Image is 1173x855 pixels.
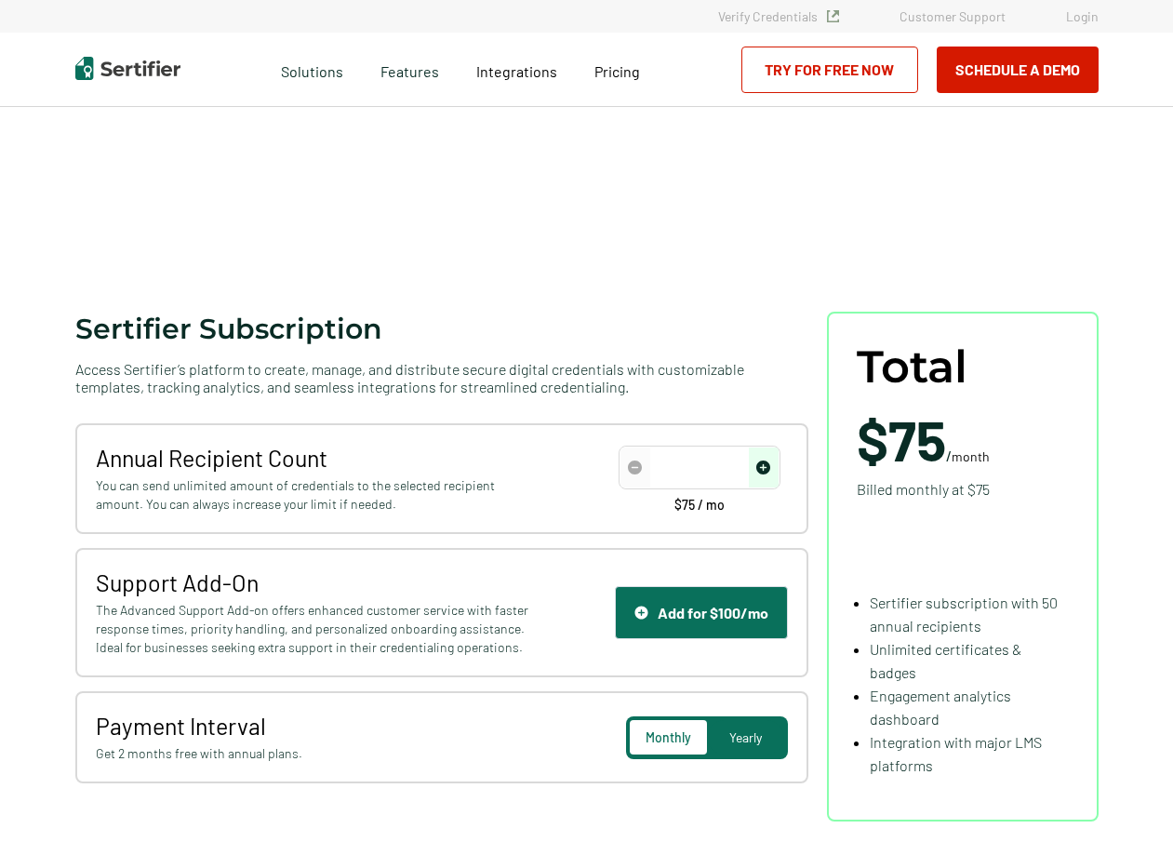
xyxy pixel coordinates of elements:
[75,312,382,346] span: Sertifier Subscription
[756,461,770,474] img: Increase Icon
[749,448,779,488] span: increase number
[96,476,534,514] span: You can send unlimited amount of credentials to the selected recipient amount. You can always inc...
[476,62,557,80] span: Integrations
[952,448,990,464] span: month
[380,58,439,81] span: Features
[594,58,640,81] a: Pricing
[281,58,343,81] span: Solutions
[729,729,762,745] span: Yearly
[620,448,650,488] span: decrease number
[1066,8,1099,24] a: Login
[96,601,534,657] span: The Advanced Support Add-on offers enhanced customer service with faster response times, priority...
[857,406,946,473] span: $75
[857,341,967,393] span: Total
[870,687,1011,728] span: Engagement analytics dashboard
[634,606,648,620] img: Support Icon
[75,57,180,80] img: Sertifier | Digital Credentialing Platform
[900,8,1006,24] a: Customer Support
[646,729,691,745] span: Monthly
[674,499,725,512] span: $75 / mo
[96,568,534,596] span: Support Add-On
[827,10,839,22] img: Verified
[96,744,534,763] span: Get 2 months free with annual plans.
[594,62,640,80] span: Pricing
[718,8,839,24] a: Verify Credentials
[870,594,1058,635] span: Sertifier subscription with 50 annual recipients
[476,58,557,81] a: Integrations
[870,733,1042,774] span: Integration with major LMS platforms
[741,47,918,93] a: Try for Free Now
[634,604,768,621] div: Add for $100/mo
[75,360,808,395] span: Access Sertifier’s platform to create, manage, and distribute secure digital credentials with cus...
[870,640,1021,681] span: Unlimited certificates & badges
[857,477,990,501] span: Billed monthly at $75
[615,586,788,639] button: Support IconAdd for $100/mo
[96,712,534,740] span: Payment Interval
[96,444,534,472] span: Annual Recipient Count
[857,411,990,467] span: /
[628,461,642,474] img: Decrease Icon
